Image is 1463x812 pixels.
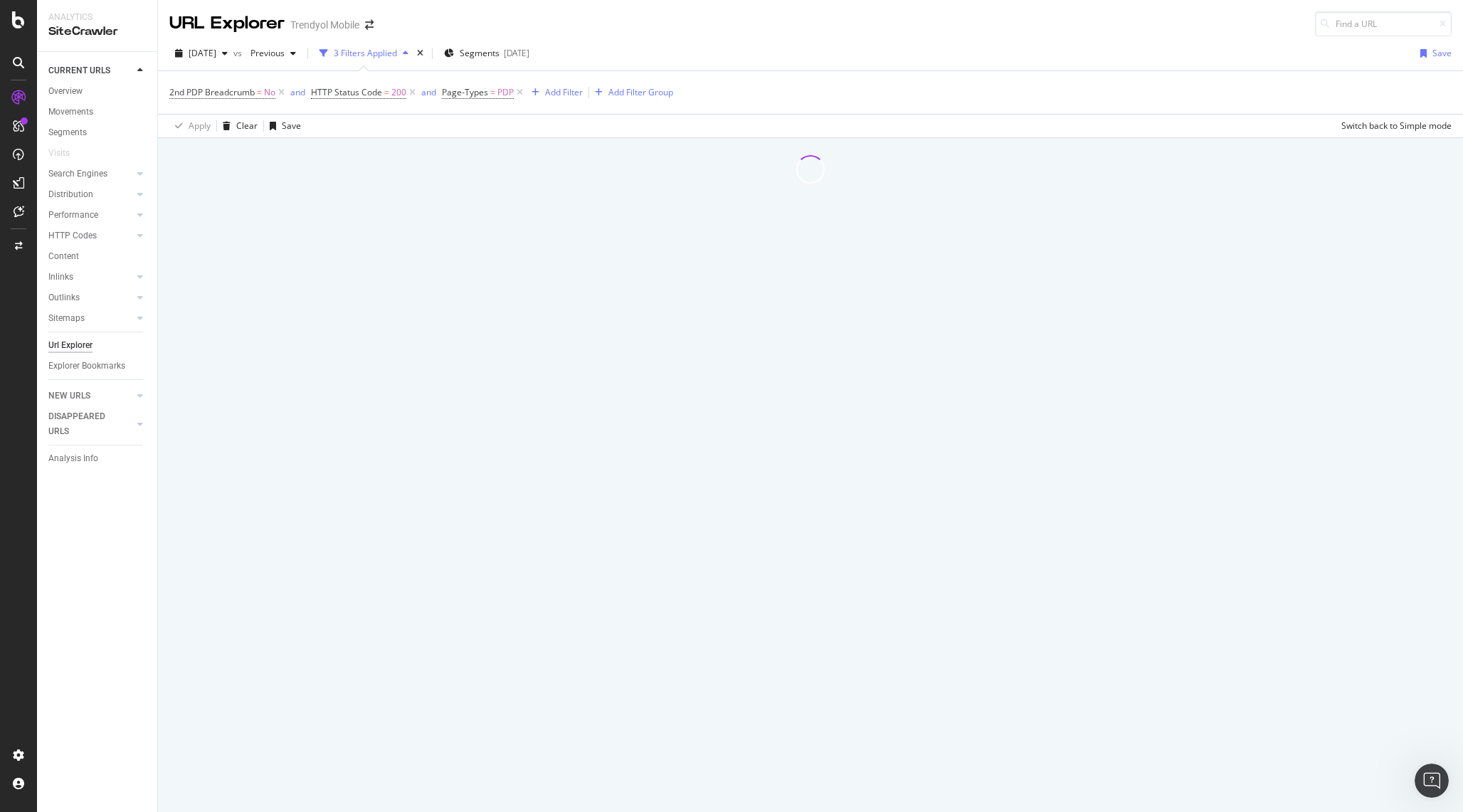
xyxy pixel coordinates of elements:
[48,63,133,78] a: CURRENT URLS
[169,86,255,98] span: 2nd PDP Breadcrumb
[290,85,305,99] button: and
[48,228,133,243] a: HTTP Codes
[1415,764,1449,798] iframe: Intercom live chat
[1415,42,1452,65] button: Save
[48,409,133,439] a: DISAPPEARED URLS
[217,115,258,137] button: Clear
[334,47,397,59] div: 3 Filters Applied
[233,47,245,59] span: vs
[504,47,529,59] div: [DATE]
[48,208,133,223] a: Performance
[608,86,673,98] div: Add Filter Group
[48,208,98,223] div: Performance
[48,63,110,78] div: CURRENT URLS
[48,167,133,181] a: Search Engines
[48,290,80,305] div: Outlinks
[48,11,146,23] div: Analytics
[189,47,216,59] span: 2025 Aug. 24th
[48,359,147,374] a: Explorer Bookmarks
[245,42,302,65] button: Previous
[384,86,389,98] span: =
[589,84,673,101] button: Add Filter Group
[48,228,97,243] div: HTTP Codes
[245,47,285,59] span: Previous
[421,86,436,98] div: and
[236,120,258,132] div: Clear
[48,451,98,466] div: Analysis Info
[257,86,262,98] span: =
[526,84,583,101] button: Add Filter
[1341,120,1452,132] div: Switch back to Simple mode
[1336,115,1452,137] button: Switch back to Simple mode
[421,85,436,99] button: and
[48,249,147,264] a: Content
[48,389,90,404] div: NEW URLS
[48,270,73,285] div: Inlinks
[169,11,285,36] div: URL Explorer
[490,86,495,98] span: =
[264,115,301,137] button: Save
[48,359,125,374] div: Explorer Bookmarks
[365,20,374,30] div: arrow-right-arrow-left
[48,105,147,120] a: Movements
[48,146,70,161] div: Visits
[311,86,382,98] span: HTTP Status Code
[169,42,233,65] button: [DATE]
[442,86,488,98] span: Page-Types
[189,120,211,132] div: Apply
[414,46,426,60] div: times
[48,146,84,161] a: Visits
[1432,47,1452,59] div: Save
[48,290,133,305] a: Outlinks
[48,389,133,404] a: NEW URLS
[48,338,93,353] div: Url Explorer
[48,409,120,439] div: DISAPPEARED URLS
[264,83,275,102] span: No
[48,187,93,202] div: Distribution
[1315,11,1452,36] input: Find a URL
[48,125,147,140] a: Segments
[545,86,583,98] div: Add Filter
[48,270,133,285] a: Inlinks
[48,84,83,99] div: Overview
[48,311,85,326] div: Sitemaps
[391,83,406,102] span: 200
[282,120,301,132] div: Save
[290,86,305,98] div: and
[48,249,79,264] div: Content
[460,47,500,59] span: Segments
[48,187,133,202] a: Distribution
[48,167,107,181] div: Search Engines
[169,115,211,137] button: Apply
[290,18,359,32] div: Trendyol Mobile
[48,125,87,140] div: Segments
[497,83,514,102] span: PDP
[48,105,93,120] div: Movements
[48,451,147,466] a: Analysis Info
[48,338,147,353] a: Url Explorer
[48,84,147,99] a: Overview
[438,42,535,65] button: Segments[DATE]
[314,42,414,65] button: 3 Filters Applied
[48,311,133,326] a: Sitemaps
[48,23,146,40] div: SiteCrawler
